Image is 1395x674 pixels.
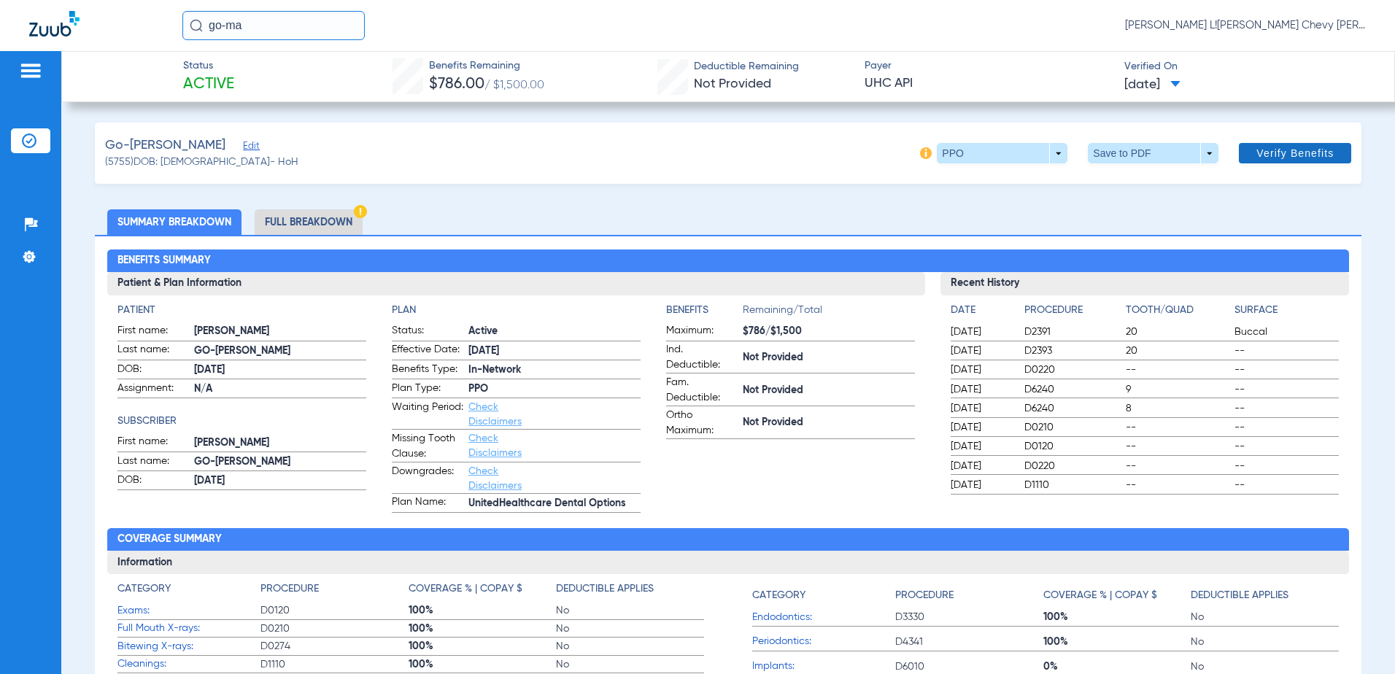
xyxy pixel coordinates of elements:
[743,350,915,365] span: Not Provided
[1024,478,1121,492] span: D1110
[468,363,641,378] span: In-Network
[194,435,366,451] span: [PERSON_NAME]
[117,434,189,452] span: First name:
[951,478,1012,492] span: [DATE]
[117,303,366,318] h4: Patient
[1322,604,1395,674] iframe: Chat Widget
[1024,344,1121,358] span: D2393
[1024,363,1121,377] span: D0220
[117,454,189,471] span: Last name:
[107,249,1349,273] h2: Benefits Summary
[1043,635,1191,649] span: 100%
[1126,439,1229,454] span: --
[694,77,771,90] span: Not Provided
[1024,325,1121,339] span: D2391
[752,588,805,603] h4: Category
[117,342,189,360] span: Last name:
[1024,439,1121,454] span: D0120
[392,323,463,341] span: Status:
[468,381,641,397] span: PPO
[260,581,408,602] app-breakdown-title: Procedure
[392,400,463,429] span: Waiting Period:
[666,303,743,323] app-breakdown-title: Benefits
[556,657,703,672] span: No
[392,381,463,398] span: Plan Type:
[951,439,1012,454] span: [DATE]
[951,459,1012,473] span: [DATE]
[194,381,366,397] span: N/A
[752,581,895,608] app-breakdown-title: Category
[1126,303,1229,323] app-breakdown-title: Tooth/Quad
[895,610,1043,624] span: D3330
[940,272,1349,295] h3: Recent History
[1024,382,1121,397] span: D6240
[468,344,641,359] span: [DATE]
[1126,344,1229,358] span: 20
[260,621,408,636] span: D0210
[1043,659,1191,674] span: 0%
[19,62,42,80] img: hamburger-icon
[752,634,895,649] span: Periodontics:
[556,581,654,597] h4: Deductible Applies
[117,621,260,636] span: Full Mouth X-rays:
[1088,143,1218,163] button: Save to PDF
[468,466,522,491] a: Check Disclaimers
[260,639,408,654] span: D0274
[107,272,924,295] h3: Patient & Plan Information
[1234,420,1338,435] span: --
[1234,344,1338,358] span: --
[1126,420,1229,435] span: --
[105,155,298,170] span: (5755) DOB: [DEMOGRAPHIC_DATA] - HoH
[1234,478,1338,492] span: --
[1191,659,1338,674] span: No
[743,383,915,398] span: Not Provided
[1024,303,1121,323] app-breakdown-title: Procedure
[1239,143,1351,163] button: Verify Benefits
[182,11,365,40] input: Search for patients
[1234,325,1338,339] span: Buccal
[194,454,366,470] span: GO-[PERSON_NAME]
[1234,303,1338,318] h4: Surface
[1191,581,1338,608] app-breakdown-title: Deductible Applies
[105,136,225,155] span: Go-[PERSON_NAME]
[666,375,738,406] span: Fam. Deductible:
[107,551,1349,574] h3: Information
[1234,363,1338,377] span: --
[260,657,408,672] span: D1110
[260,603,408,618] span: D0120
[117,639,260,654] span: Bitewing X-rays:
[1126,459,1229,473] span: --
[1126,382,1229,397] span: 9
[117,362,189,379] span: DOB:
[468,433,522,458] a: Check Disclaimers
[1024,303,1121,318] h4: Procedure
[183,58,234,74] span: Status
[1024,420,1121,435] span: D0210
[117,414,366,429] h4: Subscriber
[1234,439,1338,454] span: --
[117,473,189,490] span: DOB:
[468,402,522,427] a: Check Disclaimers
[429,77,484,92] span: $786.00
[752,659,895,674] span: Implants:
[409,657,556,672] span: 100%
[743,303,915,323] span: Remaining/Total
[865,58,1112,74] span: Payer
[666,303,743,318] h4: Benefits
[392,303,641,318] app-breakdown-title: Plan
[392,342,463,360] span: Effective Date:
[1043,610,1191,624] span: 100%
[1126,303,1229,318] h4: Tooth/Quad
[117,381,189,398] span: Assignment:
[951,303,1012,323] app-breakdown-title: Date
[190,19,203,32] img: Search Icon
[1126,401,1229,416] span: 8
[1124,59,1372,74] span: Verified On
[1125,18,1366,33] span: [PERSON_NAME] L![PERSON_NAME] Chevy [PERSON_NAME] DDS., INC.
[895,659,1043,674] span: D6010
[951,344,1012,358] span: [DATE]
[1234,459,1338,473] span: --
[117,581,171,597] h4: Category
